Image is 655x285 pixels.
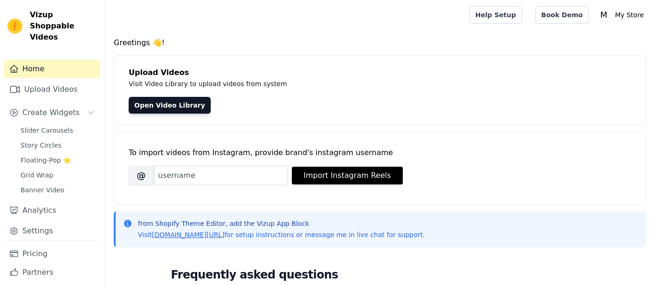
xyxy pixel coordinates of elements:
[138,230,425,239] p: Visit for setup instructions or message me in live chat for support.
[138,219,425,228] p: from Shopify Theme Editor, add the Vizup App Block
[600,10,607,20] text: M
[4,80,100,99] a: Upload Videos
[7,19,22,34] img: Vizup
[154,166,288,185] input: username
[596,7,648,23] button: M My Store
[15,124,100,137] a: Slider Carousels
[4,263,100,282] a: Partners
[114,37,646,48] h4: Greetings 👋!
[4,103,100,122] button: Create Widgets
[21,156,71,165] span: Floating-Pop ⭐
[611,7,648,23] p: My Store
[15,154,100,167] a: Floating-Pop ⭐
[15,169,100,182] a: Grid Wrap
[292,167,403,184] button: Import Instagram Reels
[171,265,589,284] h2: Frequently asked questions
[129,97,211,114] a: Open Video Library
[30,9,97,43] span: Vizup Shoppable Videos
[152,231,225,238] a: [DOMAIN_NAME][URL]
[15,183,100,197] a: Banner Video
[4,222,100,240] a: Settings
[129,147,631,158] div: To import videos from Instagram, provide brand's instagram username
[21,170,53,180] span: Grid Wrap
[4,201,100,220] a: Analytics
[15,139,100,152] a: Story Circles
[129,166,154,185] span: @
[21,126,73,135] span: Slider Carousels
[4,244,100,263] a: Pricing
[4,60,100,78] a: Home
[469,6,522,24] a: Help Setup
[129,67,631,78] h4: Upload Videos
[129,78,546,89] p: Visit Video Library to upload videos from system
[21,185,64,195] span: Banner Video
[22,107,80,118] span: Create Widgets
[535,6,589,24] a: Book Demo
[21,141,62,150] span: Story Circles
